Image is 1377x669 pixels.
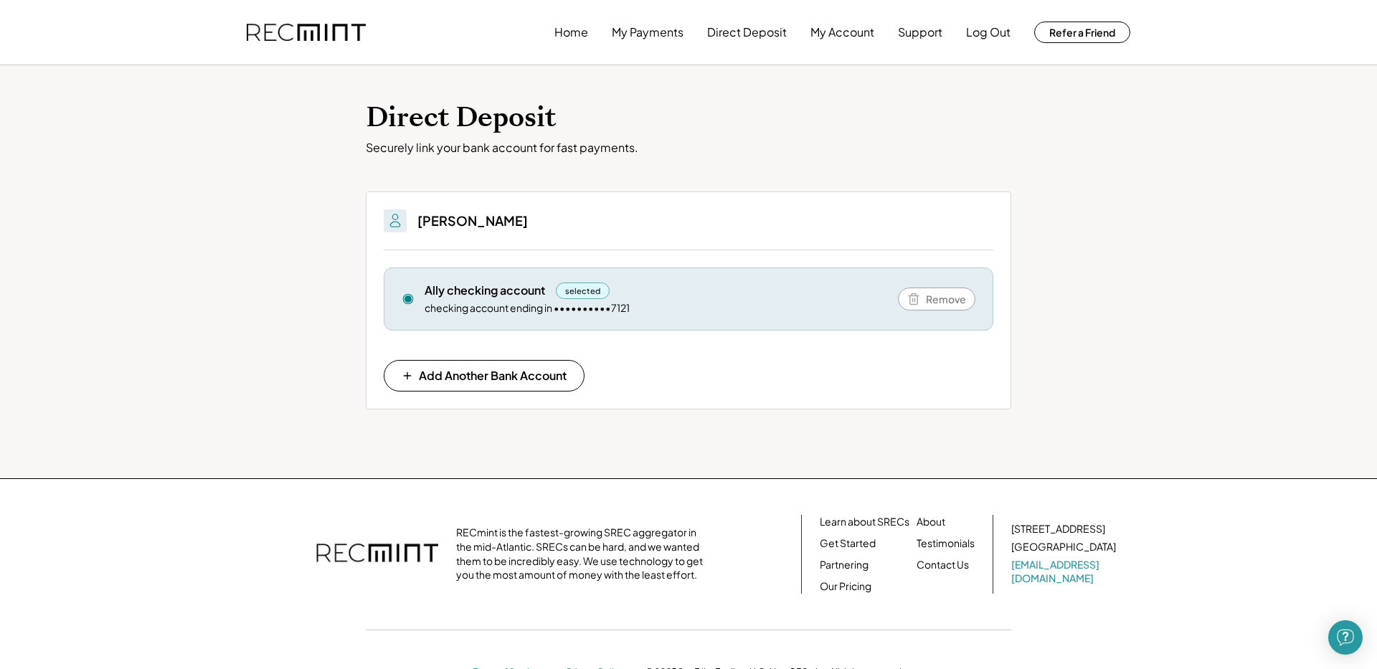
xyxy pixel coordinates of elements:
a: [EMAIL_ADDRESS][DOMAIN_NAME] [1011,558,1119,586]
button: Home [554,18,588,47]
button: My Account [810,18,874,47]
button: My Payments [612,18,683,47]
h3: [PERSON_NAME] [417,212,528,229]
img: People.svg [387,212,404,229]
h1: Direct Deposit [366,101,1011,135]
div: [STREET_ADDRESS] [1011,522,1105,536]
div: [GEOGRAPHIC_DATA] [1011,540,1116,554]
a: About [917,515,945,529]
div: RECmint is the fastest-growing SREC aggregator in the mid-Atlantic. SRECs can be hard, and we wan... [456,526,711,582]
div: Open Intercom Messenger [1328,620,1363,655]
a: Partnering [820,558,869,572]
button: Log Out [966,18,1011,47]
button: Refer a Friend [1034,22,1130,43]
span: Remove [926,294,966,304]
div: Securely link your bank account for fast payments. [366,141,1011,156]
a: Learn about SRECs [820,515,909,529]
button: Support [898,18,942,47]
span: Add Another Bank Account [419,370,567,381]
div: selected [556,283,610,299]
img: recmint-logotype%403x.png [316,529,438,579]
a: Our Pricing [820,579,871,594]
div: checking account ending in ••••••••••7121 [425,301,630,315]
button: Direct Deposit [707,18,787,47]
a: Contact Us [917,558,969,572]
button: Add Another Bank Account [384,360,585,392]
button: Remove [898,288,975,310]
img: recmint-logotype%403x.png [247,24,366,42]
div: Ally checking account [425,283,545,298]
a: Get Started [820,536,876,551]
a: Testimonials [917,536,975,551]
